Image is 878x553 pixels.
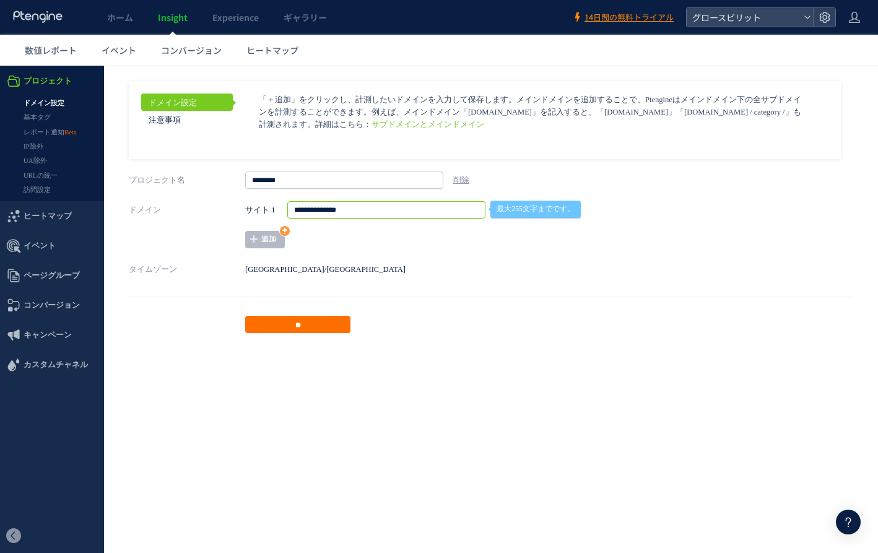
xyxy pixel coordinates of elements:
span: プロジェクト [24,1,72,30]
strong: サイト 1 [245,136,275,153]
a: サブドメインとメインドメイン [372,54,484,63]
span: イベント [102,44,136,56]
span: ページグループ [24,195,80,225]
label: ドメイン [129,136,245,153]
label: タイムゾーン [129,195,245,212]
span: ギャラリー [284,11,327,24]
span: 数値レポート [25,44,77,56]
a: 注意事項 [141,45,233,63]
span: グロースピリット [689,8,799,27]
span: [GEOGRAPHIC_DATA]/[GEOGRAPHIC_DATA] [245,199,406,208]
span: ヒートマップ [246,44,298,56]
span: ヒートマップ [24,136,72,165]
label: プロジェクト名 [129,106,245,123]
span: コンバージョン [24,225,80,255]
span: ホーム [107,11,133,24]
span: Experience [212,11,259,24]
span: コンバージョン [161,44,222,56]
span: キャンペーン [24,255,72,284]
span: カスタムチャネル [24,284,88,314]
p: 「＋追加」をクリックし、計測したいドメインを入力して保存します。メインドメインを追加することで、Ptengineはメインドメイン下の全サブドメインを計測することができます。例えば、メインドメイン... [259,28,807,65]
a: 14日間の無料トライアル [572,12,674,24]
span: 14日間の無料トライアル [585,12,674,24]
a: 削除 [453,110,469,119]
a: 追加 [245,165,285,183]
a: ドメイン設定 [141,28,233,45]
span: イベント [24,165,56,195]
span: 最大255文字までです。 [490,135,580,152]
span: Insight [158,11,188,24]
